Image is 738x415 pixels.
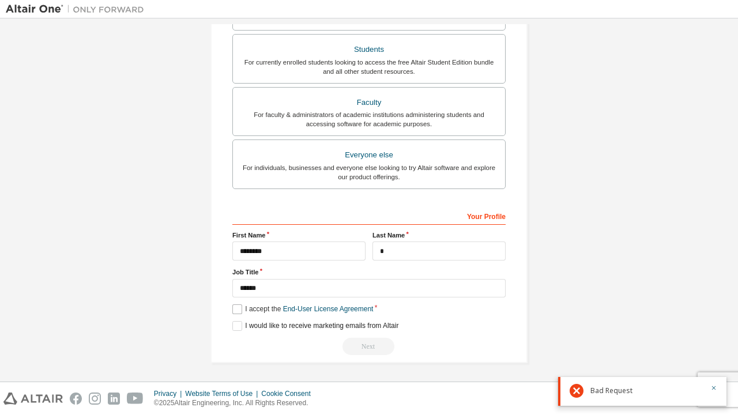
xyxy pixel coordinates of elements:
[185,389,261,398] div: Website Terms of Use
[70,393,82,405] img: facebook.svg
[232,231,366,240] label: First Name
[240,41,498,58] div: Students
[232,304,373,314] label: I accept the
[6,3,150,15] img: Altair One
[240,95,498,111] div: Faculty
[3,393,63,405] img: altair_logo.svg
[261,389,317,398] div: Cookie Consent
[232,321,398,331] label: I would like to receive marketing emails from Altair
[240,58,498,76] div: For currently enrolled students looking to access the free Altair Student Edition bundle and all ...
[232,338,506,355] div: Read and acccept EULA to continue
[127,393,144,405] img: youtube.svg
[154,389,185,398] div: Privacy
[590,386,632,395] span: Bad Request
[232,206,506,225] div: Your Profile
[89,393,101,405] img: instagram.svg
[232,267,506,277] label: Job Title
[108,393,120,405] img: linkedin.svg
[283,305,374,313] a: End-User License Agreement
[240,163,498,182] div: For individuals, businesses and everyone else looking to try Altair software and explore our prod...
[240,110,498,129] div: For faculty & administrators of academic institutions administering students and accessing softwa...
[372,231,506,240] label: Last Name
[240,147,498,163] div: Everyone else
[154,398,318,408] p: © 2025 Altair Engineering, Inc. All Rights Reserved.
